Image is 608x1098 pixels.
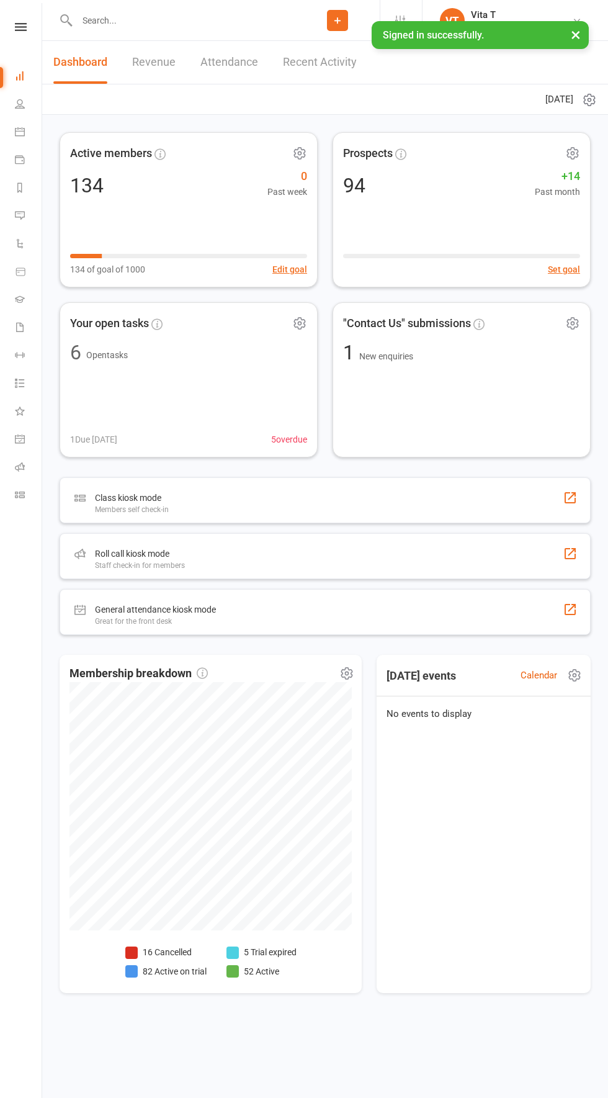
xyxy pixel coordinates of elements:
[15,119,43,147] a: Calendar
[132,41,176,84] a: Revenue
[471,9,543,20] div: Vita T
[440,8,465,33] div: VT
[565,21,587,48] button: ×
[70,263,145,276] span: 134 of goal of 1000
[15,454,43,482] a: Roll call kiosk mode
[343,145,393,163] span: Prospects
[343,176,365,196] div: 94
[15,482,43,510] a: Class kiosk mode
[359,351,413,361] span: New enquiries
[343,315,471,333] span: "Contact Us" submissions
[226,965,297,978] li: 52 Active
[70,343,81,362] div: 6
[372,696,596,731] div: No events to display
[271,433,307,446] span: 5 overdue
[95,505,169,514] div: Members self check-in
[200,41,258,84] a: Attendance
[383,29,484,41] span: Signed in successfully.
[343,341,359,364] span: 1
[125,945,207,959] li: 16 Cancelled
[283,41,357,84] a: Recent Activity
[95,561,185,570] div: Staff check-in for members
[535,168,580,186] span: +14
[15,63,43,91] a: Dashboard
[125,965,207,978] li: 82 Active on trial
[70,433,117,446] span: 1 Due [DATE]
[471,20,543,32] div: Southpac Strength
[95,602,216,617] div: General attendance kiosk mode
[15,426,43,454] a: General attendance kiosk mode
[69,665,208,683] span: Membership breakdown
[267,168,307,186] span: 0
[70,145,152,163] span: Active members
[15,259,43,287] a: Product Sales
[545,92,573,107] span: [DATE]
[15,91,43,119] a: People
[535,185,580,199] span: Past month
[70,176,104,196] div: 134
[15,398,43,426] a: What's New
[548,263,580,276] button: Set goal
[272,263,307,276] button: Edit goal
[15,175,43,203] a: Reports
[95,546,185,561] div: Roll call kiosk mode
[15,147,43,175] a: Payments
[95,490,169,505] div: Class kiosk mode
[267,185,307,199] span: Past week
[226,945,297,959] li: 5 Trial expired
[521,668,557,683] a: Calendar
[73,12,295,29] input: Search...
[86,350,128,360] span: Open tasks
[377,665,466,687] h3: [DATE] events
[95,617,216,626] div: Great for the front desk
[70,315,149,333] span: Your open tasks
[53,41,107,84] a: Dashboard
